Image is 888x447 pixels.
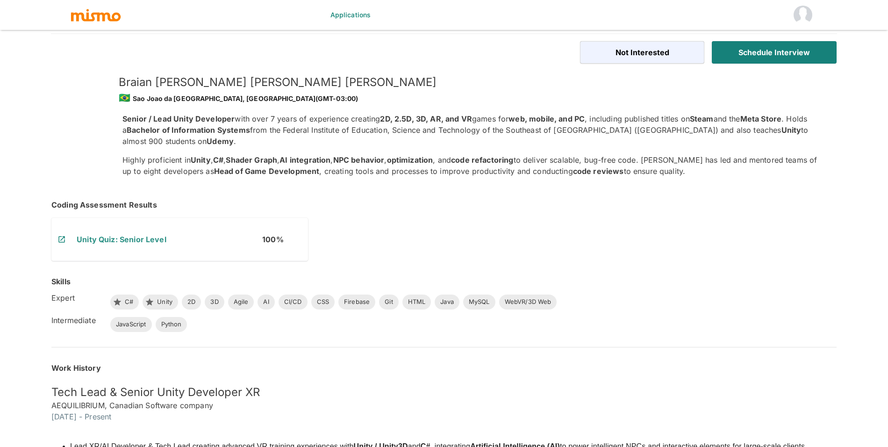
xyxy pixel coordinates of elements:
[207,137,234,146] strong: Udemy
[379,297,398,307] span: Git
[119,90,822,106] div: Sao Joao da [GEOGRAPHIC_DATA], [GEOGRAPHIC_DATA] (GMT-03:00)
[228,297,254,307] span: Agile
[226,155,277,165] strong: Shader Graph
[580,41,705,64] button: Not Interested
[499,297,557,307] span: WebVR/3D Web
[127,125,250,135] strong: Bachelor of Information Systems
[333,155,385,165] strong: NPC behavior
[794,6,812,24] img: Sporut HM
[156,320,187,329] span: Python
[435,297,459,307] span: Java
[781,125,802,135] strong: Unity
[182,297,201,307] span: 2D
[51,276,71,287] h6: Skills
[311,297,335,307] span: CSS
[380,114,472,123] strong: 2D, 2.5D, 3D, AR, and VR
[110,320,152,329] span: JavaScript
[151,297,178,307] span: Unity
[712,41,837,64] button: Schedule Interview
[387,155,433,165] strong: optimization
[77,235,166,244] a: Unity Quiz: Senior Level
[213,155,223,165] strong: C#
[51,75,107,131] img: o47ghugqn60zsl3loe01er4affhn
[191,155,211,165] strong: Unity
[402,297,431,307] span: HTML
[70,8,122,22] img: logo
[51,385,837,400] h5: Tech Lead & Senior Unity Developer XR
[51,400,837,411] h6: AEQUILIBRIUM, Canadian Software company
[51,362,837,374] h6: Work History
[119,92,130,103] span: 🇧🇷
[740,114,782,123] strong: Meta Store
[451,155,513,165] strong: code refactoring
[258,297,274,307] span: AI
[279,297,308,307] span: CI/CD
[573,166,624,176] strong: code reviews
[51,411,837,422] h6: [DATE] - Present
[279,155,330,165] strong: AI integration
[463,297,495,307] span: MySQL
[51,199,837,210] h6: Coding Assessment Results
[214,166,320,176] strong: Head of Game Development
[119,297,139,307] span: C#
[338,297,375,307] span: Firebase
[119,75,822,90] h5: Braian [PERSON_NAME] [PERSON_NAME] [PERSON_NAME]
[122,114,235,123] strong: Senior / Lead Unity Developer
[51,292,103,303] h6: Expert
[508,114,585,123] strong: web, mobile, and PC
[122,113,822,147] p: with over 7 years of experience creating games for , including published titles on and the . Hold...
[51,315,103,326] h6: Intermediate
[262,234,303,245] h6: 100 %
[690,114,714,123] strong: Steam
[122,154,822,177] p: Highly proficient in , , , , , , and to deliver scalable, bug-free code. [PERSON_NAME] has led an...
[205,297,224,307] span: 3D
